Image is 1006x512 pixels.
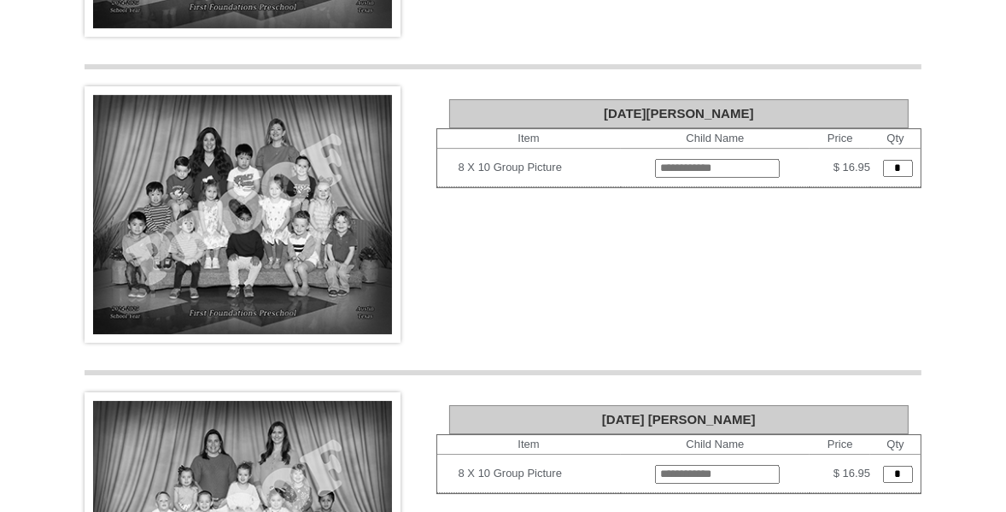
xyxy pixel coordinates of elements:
[437,129,621,149] th: Item
[437,435,621,455] th: Item
[621,129,810,149] th: Child Name
[449,99,909,128] div: [DATE][PERSON_NAME]
[459,154,621,181] td: 8 X 10 Group Picture
[459,460,621,487] td: 8 X 10 Group Picture
[449,405,909,434] div: [DATE] [PERSON_NAME]
[621,435,810,455] th: Child Name
[870,435,921,455] th: Qty
[870,129,921,149] th: Qty
[810,455,870,493] td: $ 16.95
[85,86,401,343] img: Friday Smith
[810,129,870,149] th: Price
[810,435,870,455] th: Price
[810,149,870,187] td: $ 16.95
